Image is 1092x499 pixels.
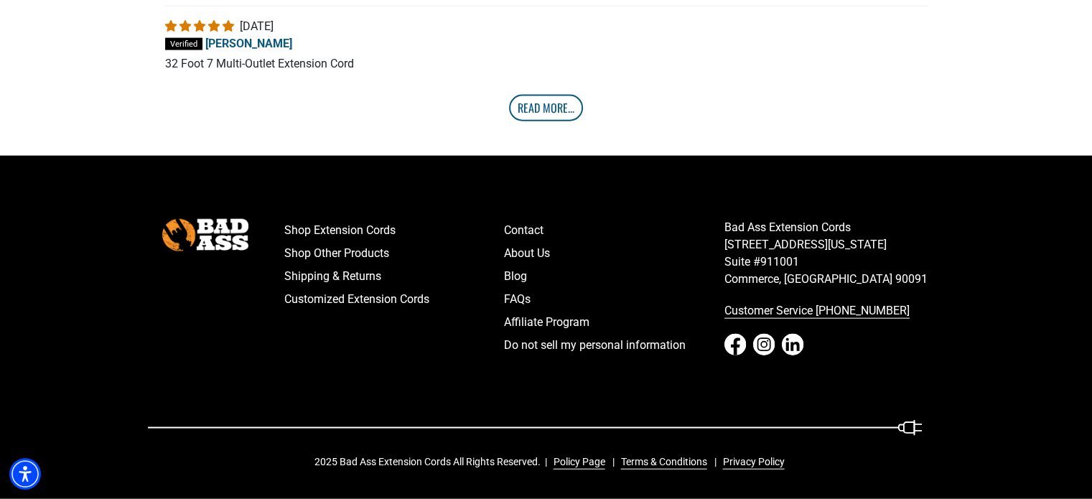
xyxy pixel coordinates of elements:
img: Bad Ass Extension Cords [162,219,248,251]
a: Affiliate Program [504,311,724,334]
a: Shop Extension Cords [284,219,505,242]
a: Policy Page [548,454,605,470]
p: Bad Ass Extension Cords [STREET_ADDRESS][US_STATE] Suite #911001 Commerce, [GEOGRAPHIC_DATA] 90091 [724,219,945,288]
div: 2025 Bad Ass Extension Cords All Rights Reserved. [314,454,795,470]
a: FAQs [504,288,724,311]
a: About Us [504,242,724,265]
a: Privacy Policy [717,454,785,470]
span: [PERSON_NAME] [205,37,292,51]
a: Shop Other Products [284,242,505,265]
a: call 833-674-1699 [724,299,945,322]
a: Facebook - open in a new tab [724,334,746,355]
a: Do not sell my personal information [504,334,724,357]
a: Blog [504,265,724,288]
a: Instagram - open in a new tab [753,334,775,355]
a: Customized Extension Cords [284,288,505,311]
a: LinkedIn - open in a new tab [782,334,803,355]
span: [DATE] [240,19,274,33]
a: Read More... [509,95,583,121]
div: Accessibility Menu [9,458,41,490]
span: 5 star review [165,19,237,33]
a: Shipping & Returns [284,265,505,288]
p: 32 Foot 7 Multi-Outlet Extension Cord [165,56,928,72]
a: Terms & Conditions [615,454,707,470]
a: Contact [504,219,724,242]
